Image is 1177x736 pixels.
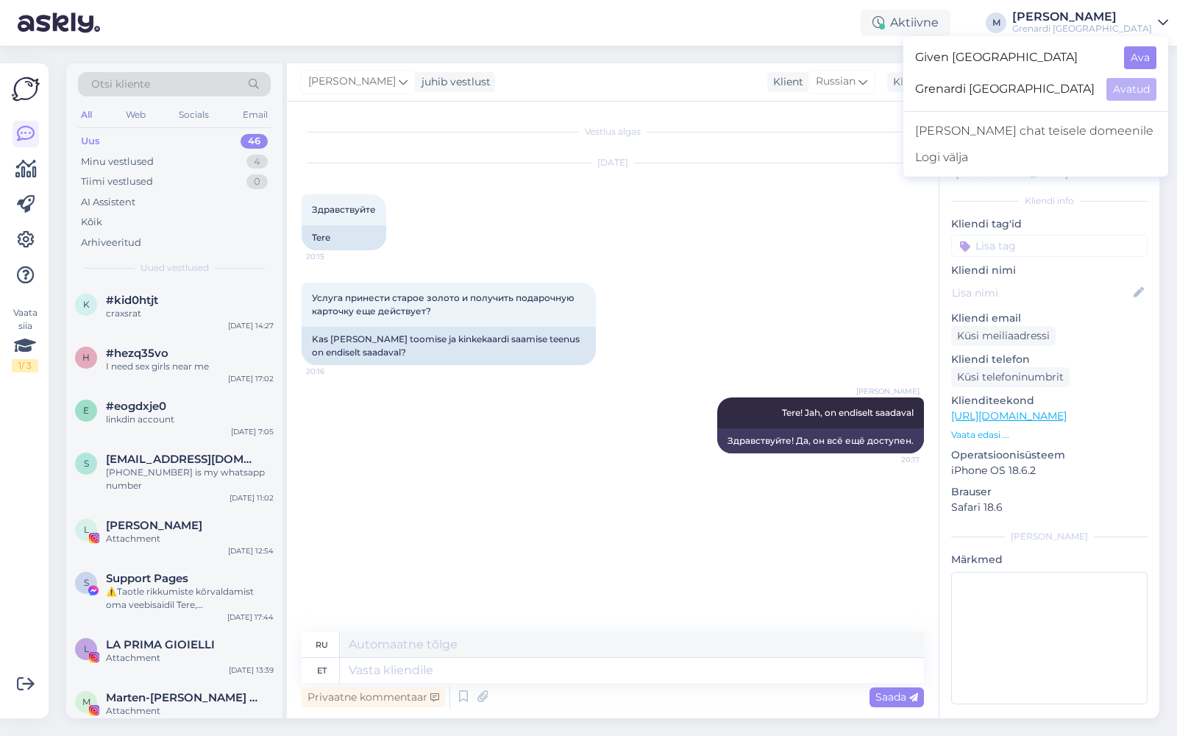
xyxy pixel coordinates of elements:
[306,366,361,377] span: 20:16
[782,407,914,418] span: Tere! Jah, on endiselt saadaval
[228,373,274,384] div: [DATE] 17:02
[875,690,918,704] span: Saada
[91,77,150,92] span: Otsi kliente
[230,492,274,503] div: [DATE] 11:02
[951,326,1056,346] div: Küsi meiliaadressi
[81,236,141,250] div: Arhiveeritud
[82,696,90,707] span: M
[106,532,274,545] div: Attachment
[903,144,1168,171] div: Logi välja
[229,665,274,676] div: [DATE] 13:39
[84,524,89,535] span: L
[1106,78,1156,101] button: Avatud
[861,10,950,36] div: Aktiivne
[951,463,1148,478] p: iPhone OS 18.6.2
[106,638,215,651] span: LA PRIMA GIOIELLI
[302,125,924,138] div: Vestlus algas
[81,134,100,149] div: Uus
[12,75,40,103] img: Askly Logo
[951,428,1148,442] p: Vaata edasi ...
[227,612,274,623] div: [DATE] 17:44
[767,74,803,90] div: Klient
[951,263,1148,278] p: Kliendi nimi
[228,320,274,331] div: [DATE] 14:27
[240,105,271,124] div: Email
[81,195,135,210] div: AI Assistent
[106,691,259,704] span: Marten-Jaan M. 📸
[951,447,1148,463] p: Operatsioonisüsteem
[915,78,1095,101] span: Grenardi [GEOGRAPHIC_DATA]
[951,484,1148,500] p: Brauser
[717,428,924,453] div: Здравствуйте! Да, он всё ещё доступен.
[952,285,1131,301] input: Lisa nimi
[951,500,1148,515] p: Safari 18.6
[82,352,90,363] span: h
[81,215,102,230] div: Kõik
[1012,11,1152,23] div: [PERSON_NAME]
[106,453,259,466] span: sambhavgems1@gmail.com
[228,718,274,729] div: [DATE] 16:49
[317,658,327,683] div: et
[106,585,274,612] div: ⚠️Taotle rikkumiste kõrvaldamist oma veebisaidil Tere, [PERSON_NAME] saatnud mitu hoiatust, et te...
[951,393,1148,408] p: Klienditeekond
[81,155,154,169] div: Minu vestlused
[141,261,209,275] span: Uued vestlused
[302,156,924,169] div: [DATE]
[106,704,274,718] div: Attachment
[176,105,212,124] div: Socials
[246,174,268,189] div: 0
[856,386,920,397] span: [PERSON_NAME]
[84,458,89,469] span: s
[986,13,1006,33] div: M
[12,359,38,372] div: 1 / 3
[228,545,274,556] div: [DATE] 12:54
[106,519,202,532] span: Leo Pizzo
[816,74,856,90] span: Russian
[312,292,577,316] span: Услуга принести старое золото и получить подарочную карточку еще действует?
[106,307,274,320] div: craxsrat
[241,134,268,149] div: 46
[915,46,1112,69] span: Given [GEOGRAPHIC_DATA]
[951,409,1067,422] a: [URL][DOMAIN_NAME]
[78,105,95,124] div: All
[951,311,1148,326] p: Kliendi email
[308,74,396,90] span: [PERSON_NAME]
[887,74,950,90] div: Klienditugi
[951,352,1148,367] p: Kliendi telefon
[302,327,596,365] div: Kas [PERSON_NAME] toomise ja kinkekaardi saamise teenus on endiselt saadaval?
[302,687,445,707] div: Privaatne kommentaar
[306,251,361,262] span: 20:15
[951,552,1148,567] p: Märkmed
[106,360,274,373] div: I need sex girls near me
[106,294,158,307] span: #kid0htjt
[951,235,1148,257] input: Lisa tag
[316,632,328,657] div: ru
[951,216,1148,232] p: Kliendi tag'id
[903,118,1168,144] a: [PERSON_NAME] chat teisele domeenile
[81,174,153,189] div: Tiimi vestlused
[106,466,274,492] div: [PHONE_NUMBER] is my whatsapp number
[83,299,90,310] span: k
[951,530,1148,543] div: [PERSON_NAME]
[106,413,274,426] div: linkdin account
[123,105,149,124] div: Web
[84,577,89,588] span: S
[12,306,38,372] div: Vaata siia
[416,74,491,90] div: juhib vestlust
[864,454,920,465] span: 20:17
[106,400,166,413] span: #eogdxje0
[1012,11,1168,35] a: [PERSON_NAME]Grenardi [GEOGRAPHIC_DATA]
[1124,46,1156,69] button: Ava
[312,204,376,215] span: Здравствуйте
[106,572,188,585] span: Support Pages
[231,426,274,437] div: [DATE] 7:05
[951,194,1148,208] div: Kliendi info
[83,405,89,416] span: e
[951,367,1070,387] div: Küsi telefoninumbrit
[1012,23,1152,35] div: Grenardi [GEOGRAPHIC_DATA]
[106,651,274,665] div: Attachment
[246,155,268,169] div: 4
[106,347,168,360] span: #hezq35vo
[302,225,386,250] div: Tere
[84,643,89,654] span: L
